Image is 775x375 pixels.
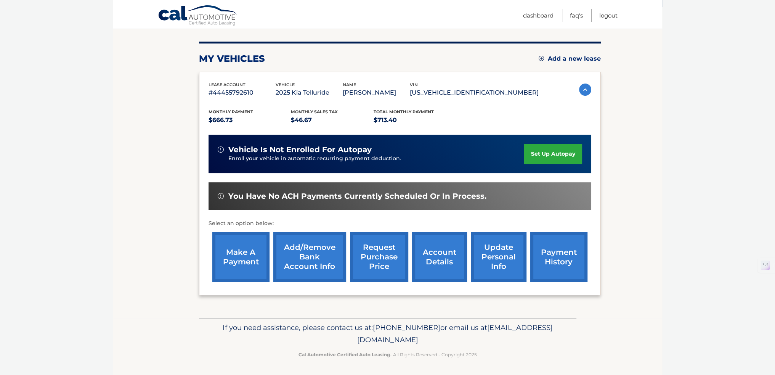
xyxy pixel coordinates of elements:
span: vehicle is not enrolled for autopay [228,145,372,155]
p: $666.73 [209,115,291,126]
p: $46.67 [291,115,374,126]
p: Select an option below: [209,219,591,228]
img: add.svg [539,56,544,61]
p: [PERSON_NAME] [343,87,410,98]
p: If you need assistance, please contact us at: or email us at [204,322,571,346]
p: $713.40 [374,115,456,126]
h2: my vehicles [199,53,265,64]
p: [US_VEHICLE_IDENTIFICATION_NUMBER] [410,87,539,98]
span: [EMAIL_ADDRESS][DOMAIN_NAME] [357,323,553,344]
a: FAQ's [570,9,583,22]
img: accordion-active.svg [579,84,591,96]
span: vehicle [276,82,295,87]
img: alert-white.svg [218,146,224,153]
p: Enroll your vehicle in automatic recurring payment deduction. [228,155,524,163]
a: payment history [530,232,587,282]
a: Add a new lease [539,55,601,63]
a: Logout [599,9,618,22]
span: Total Monthly Payment [374,109,434,114]
span: You have no ACH payments currently scheduled or in process. [228,192,486,201]
a: set up autopay [524,144,582,164]
a: account details [412,232,467,282]
span: lease account [209,82,245,87]
a: update personal info [471,232,526,282]
p: - All Rights Reserved - Copyright 2025 [204,351,571,359]
p: 2025 Kia Telluride [276,87,343,98]
strong: Cal Automotive Certified Auto Leasing [298,352,390,357]
p: #44455792610 [209,87,276,98]
span: name [343,82,356,87]
a: make a payment [212,232,270,282]
img: alert-white.svg [218,193,224,199]
a: request purchase price [350,232,408,282]
a: Cal Automotive [158,5,238,27]
a: Add/Remove bank account info [273,232,346,282]
span: Monthly Payment [209,109,253,114]
a: Dashboard [523,9,554,22]
span: Monthly sales Tax [291,109,338,114]
span: vin [410,82,418,87]
span: [PHONE_NUMBER] [373,323,440,332]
